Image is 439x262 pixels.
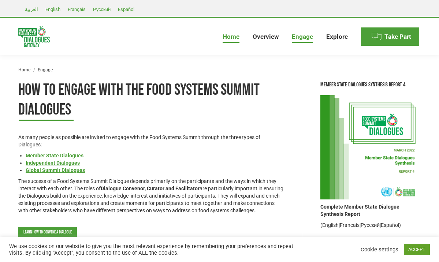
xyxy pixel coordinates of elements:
[68,7,86,12] span: Français
[384,33,411,41] span: Take Part
[26,153,83,158] a: Member State Dialogues
[118,7,134,12] span: Español
[21,5,42,14] a: العربية
[89,5,114,14] a: Русский
[326,33,348,41] span: Explore
[381,222,399,228] a: Español
[45,7,60,12] span: English
[18,134,283,148] p: As many people as possible are invited to engage with the Food Systems Summit through the three t...
[18,67,30,72] a: Home
[42,5,64,14] a: English
[361,246,398,253] a: Cookie settings
[114,5,138,14] a: Español
[361,222,380,228] a: Русский
[18,80,283,121] h1: HOW TO ENGAGE WITH THE FOOD SYSTEMS SUMMIT DIALOGUES
[320,204,399,217] strong: Complete Member State Dialogue Synthesis Report
[18,227,77,238] a: Learn how to Convene a Dialogue
[64,5,89,14] a: Français
[223,33,239,41] span: Home
[93,7,111,12] span: Русский
[404,244,430,255] a: ACCEPT
[320,221,421,229] p: ( | | | )
[18,177,283,214] p: The success of a Food Systems Summit Dialogue depends primarily on the participants and the ways ...
[18,134,283,214] div: Page 15
[18,26,50,47] img: Food Systems Summit Dialogues
[38,67,53,72] span: Engage
[253,33,279,41] span: Overview
[25,7,38,12] span: العربية
[101,186,200,191] strong: Dialogue Convenor, Curator and Facilitator
[340,222,360,228] a: Français
[26,167,85,173] a: Global Summit Dialogues
[371,31,382,42] img: Menu icon
[9,243,304,256] div: We use cookies on our website to give you the most relevant experience by remembering your prefer...
[26,160,80,166] a: Independent Dialogues
[322,222,339,228] a: English
[320,80,421,90] div: Member State Dialogues Synthesis Report 4
[292,33,313,41] span: Engage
